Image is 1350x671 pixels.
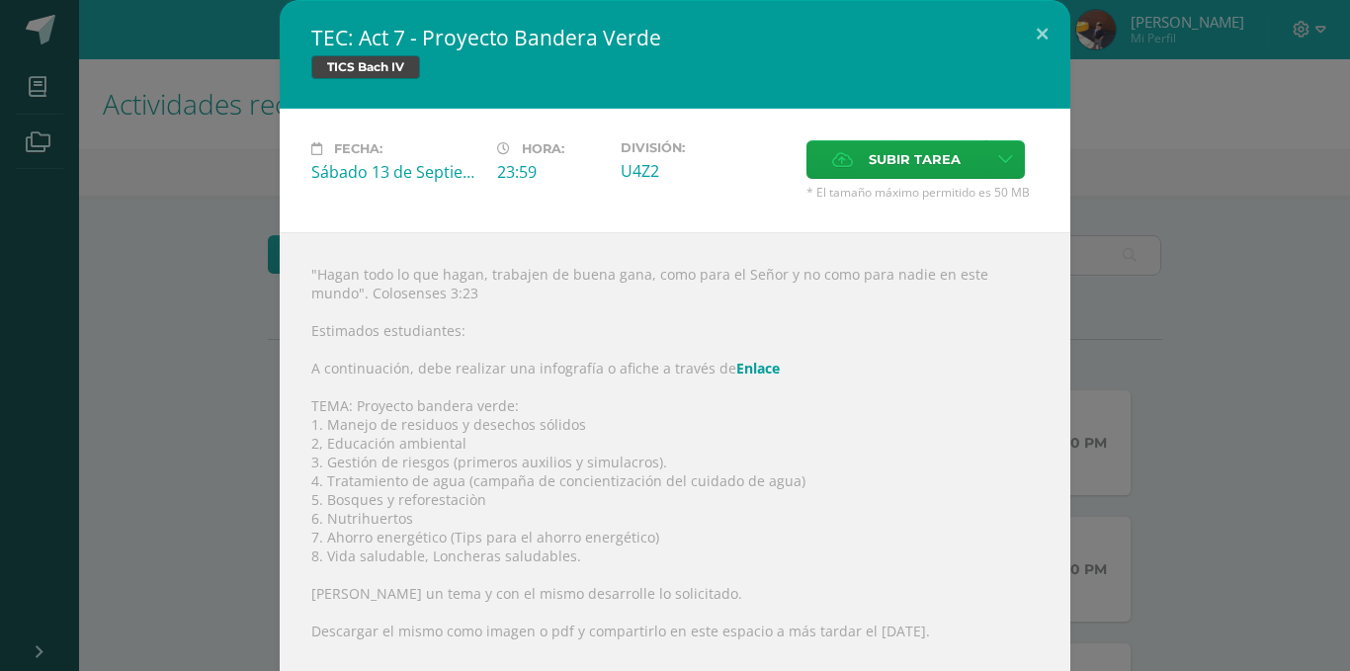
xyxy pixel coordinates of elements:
div: U4Z2 [621,160,791,182]
label: División: [621,140,791,155]
a: Enlace [736,359,780,377]
span: * El tamaño máximo permitido es 50 MB [806,184,1039,201]
span: Fecha: [334,141,382,156]
span: Hora: [522,141,564,156]
div: 23:59 [497,161,605,183]
div: Sábado 13 de Septiembre [311,161,481,183]
h2: TEC: Act 7 - Proyecto Bandera Verde [311,24,1039,51]
span: TICS Bach IV [311,55,420,79]
span: Subir tarea [869,141,961,178]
